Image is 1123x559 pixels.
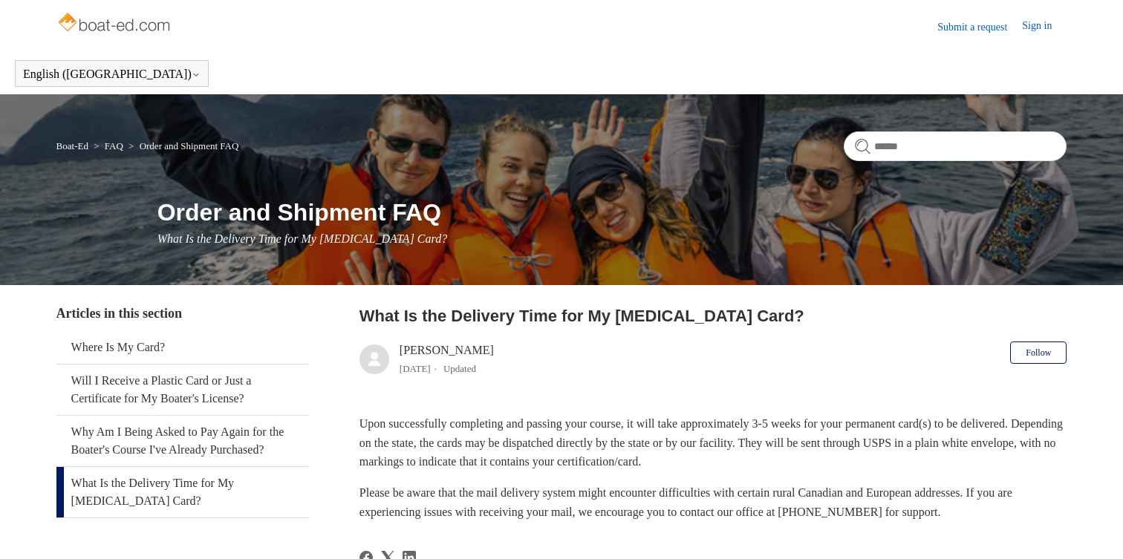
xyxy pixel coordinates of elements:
li: Updated [443,363,476,374]
time: 05/09/2024, 11:28 [400,363,431,374]
a: Submit a request [937,19,1022,35]
div: Live chat [1073,509,1112,548]
div: [PERSON_NAME] [400,341,494,377]
h2: What Is the Delivery Time for My Boating Card? [359,304,1067,328]
img: Boat-Ed Help Center home page [56,9,175,39]
li: Boat-Ed [56,140,91,151]
a: Order and Shipment FAQ [140,140,239,151]
span: What Is the Delivery Time for My [MEDICAL_DATA] Card? [157,232,447,245]
input: Search [844,131,1067,161]
button: English ([GEOGRAPHIC_DATA]) [23,68,201,81]
span: Articles in this section [56,306,182,321]
li: Order and Shipment FAQ [126,140,238,151]
button: Follow Article [1010,341,1067,364]
a: Sign in [1022,18,1067,36]
a: FAQ [105,140,123,151]
a: Boat-Ed [56,140,88,151]
p: Please be aware that the mail delivery system might encounter difficulties with certain rural Can... [359,483,1067,521]
h1: Order and Shipment FAQ [157,194,1067,230]
a: Why Am I Being Asked to Pay Again for the Boater's Course I've Already Purchased? [56,416,309,466]
li: FAQ [91,140,126,151]
a: Where Is My Card? [56,331,309,364]
a: Will I Receive a Plastic Card or Just a Certificate for My Boater's License? [56,365,309,415]
a: What Is the Delivery Time for My [MEDICAL_DATA] Card? [56,467,309,517]
p: Upon successfully completing and passing your course, it will take approximately 3-5 weeks for yo... [359,414,1067,471]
